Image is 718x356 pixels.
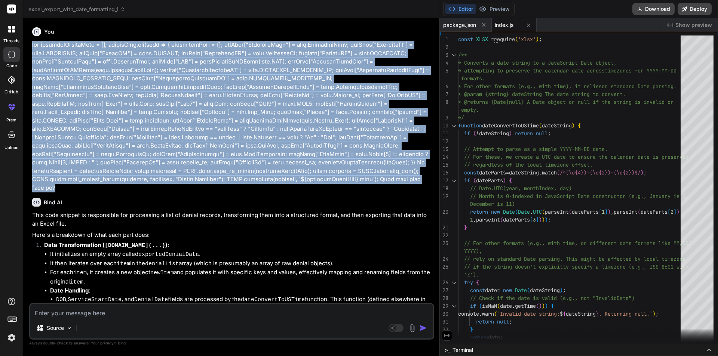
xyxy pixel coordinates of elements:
h6: You [44,28,54,35]
div: 22 [440,232,448,239]
button: Deploy [678,3,712,15]
div: 7 [440,90,448,98]
div: 13 [440,145,448,153]
span: , [473,216,476,223]
p: lor ipsumdolOrsitaMetc = []; adipisCing.eli(sedd => { eiusm temPori = {}; utlAbor["EtdoloreMagn"]... [32,41,433,192]
span: { [563,310,566,317]
span: dateString [542,122,572,129]
span: require [494,36,515,43]
li: For each , it creates a new object and populates it with specific keys and values, effectively ma... [50,268,433,287]
span: const [470,287,485,294]
span: ) [560,287,563,294]
span: // Check if the date is valid (e.g., not "Invalid [470,295,617,301]
span: date [485,287,497,294]
span: const [464,169,479,176]
span: function [458,122,482,129]
span: { [551,303,554,309]
label: GitHub [4,89,18,95]
img: Pick Models [66,325,73,331]
code: exportedDenialData [138,251,199,258]
div: 17 [440,177,448,185]
span: ) [545,216,548,223]
code: item [73,270,87,276]
span: { [509,177,512,184]
h6: Bind AI [44,199,62,206]
span: match [542,169,557,176]
span: ( [527,287,530,294]
span: Show preview [675,21,712,29]
label: Upload [4,145,19,151]
span: ( [536,303,539,309]
div: 11 [440,130,448,137]
span: ; [656,310,659,317]
span: ( [539,122,542,129]
p: : [44,241,433,250]
span: ] [536,216,539,223]
span: ) [653,310,656,317]
div: 18 [440,185,448,192]
span: YYYY), [464,248,482,254]
span: [ [668,208,671,215]
span: // For these, we create a UTC date to ensure the c [464,154,614,160]
span: return [476,318,494,325]
span: ) [608,208,611,215]
img: settings [5,331,18,344]
code: DOB [56,297,66,303]
span: on standard Date parsing. [602,83,676,90]
div: 23 [440,239,448,247]
span: dateParts [641,208,668,215]
span: null [536,130,548,137]
code: dateConvertToUSTime [241,297,305,303]
li: It initializes an empty array called . [50,250,433,259]
span: * attempting to preserve the calendar date across [458,67,605,74]
span: if [464,130,470,137]
span: ) [539,303,542,309]
span: // Month is 0-indexed in JavaScript Date construct [470,193,620,199]
span: * @returns {Date|null} A Date object or null if t [458,99,605,105]
span: ! [476,130,479,137]
span: 'xlsx' [518,36,536,43]
span: new [491,208,500,215]
div: 8 [440,98,448,106]
span: const [458,36,473,43]
span: new [503,287,512,294]
button: Download [632,3,675,15]
span: empty. [461,106,479,113]
span: timezones for YYYY-MM-DD [605,67,676,74]
p: Here's a breakdown of what each part does: [32,231,433,239]
span: ( [515,208,518,215]
span: Date [503,208,515,215]
div: 5 [440,67,448,75]
span: >_ [445,346,450,354]
span: ( [542,208,545,215]
span: or (e.g., January is 0, [620,193,688,199]
div: 12 [440,137,448,145]
span: if [464,177,470,184]
span: ; [548,216,551,223]
div: Click to collapse the range. [449,279,459,287]
span: try [464,279,473,286]
div: Click to collapse the range. [449,122,459,130]
span: ( [638,208,641,215]
strong: Date Handling [50,287,89,294]
span: ( [473,177,476,184]
div: 10 [440,122,448,130]
img: attachment [408,324,417,332]
div: 2 [440,43,448,51]
button: Editor [445,4,476,14]
span: 1 [470,216,473,223]
span: = [491,36,494,43]
div: Click to collapse the range. [449,177,459,185]
div: 25 [440,263,448,271]
span: /^(\d{4})-(\d{2})-(\d{2})$/ [560,169,641,176]
p: Source [47,324,64,332]
span: ect, [605,59,617,66]
span: = [506,169,509,176]
span: [ [530,216,533,223]
span: dateParts [479,169,506,176]
div: 6 [440,83,448,90]
span: ( [479,303,482,309]
code: item [117,261,130,267]
li: , , and fields are processed by the function. This function (defined elsewhere in your ) is desig... [56,295,433,322]
span: ( [515,36,518,43]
